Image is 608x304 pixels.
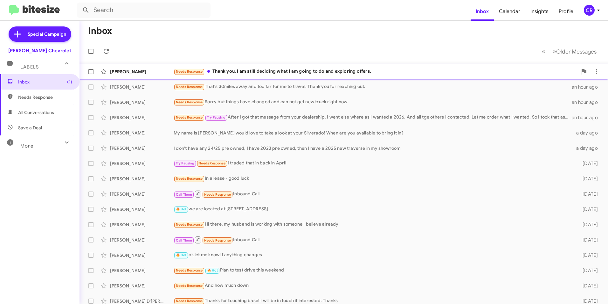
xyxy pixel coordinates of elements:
div: [PERSON_NAME] [110,176,174,182]
span: Needs Response [176,69,203,74]
span: (1) [67,79,72,85]
span: Older Messages [556,48,597,55]
div: [PERSON_NAME] [110,206,174,213]
button: Previous [538,45,549,58]
a: Profile [554,2,578,21]
span: Call Them [176,192,192,197]
h1: Inbox [88,26,112,36]
span: Inbox [18,79,72,85]
div: My name is [PERSON_NAME] would love to take a look at your Silverado! When are you available to b... [174,130,572,136]
div: [PERSON_NAME] [110,69,174,75]
span: Needs Response [176,100,203,104]
span: Needs Response [176,115,203,119]
div: [DATE] [572,176,603,182]
span: More [20,143,33,149]
div: [PERSON_NAME] [110,252,174,258]
span: Labels [20,64,39,70]
span: Needs Response [18,94,72,100]
span: » [553,47,556,55]
div: Thank you. I am still deciding what I am going to do and exploring offers. [174,68,577,75]
div: [DATE] [572,283,603,289]
span: 🔥 Hot [176,253,187,257]
div: an hour ago [572,84,603,90]
span: Needs Response [198,161,225,165]
div: Hi there, my husband is working with someone I believe already [174,221,572,228]
a: Insights [525,2,554,21]
input: Search [77,3,211,18]
div: [PERSON_NAME] [110,267,174,274]
div: [PERSON_NAME] [110,237,174,243]
div: an hour ago [572,99,603,105]
div: an hour ago [572,114,603,121]
span: 🔥 Hot [207,268,218,272]
div: ok let me know if anything changes [174,251,572,259]
div: And how much down [174,282,572,289]
span: Needs Response [176,284,203,288]
div: Sorry but things have changed and can not get new truck right now [174,98,572,106]
div: [DATE] [572,206,603,213]
span: Needs Response [204,192,231,197]
a: Calendar [494,2,525,21]
a: Inbox [471,2,494,21]
div: [PERSON_NAME] [110,99,174,105]
a: Special Campaign [9,26,71,42]
span: Needs Response [176,222,203,227]
div: That's 30miles away and too far for me to travel. Thank you for reaching out. [174,83,572,90]
nav: Page navigation example [538,45,600,58]
div: [DATE] [572,221,603,228]
button: Next [549,45,600,58]
div: [PERSON_NAME] [110,130,174,136]
div: CR [584,5,595,16]
div: [DATE] [572,237,603,243]
div: [PERSON_NAME] [110,84,174,90]
div: [PERSON_NAME] [110,160,174,167]
span: Try Pausing [176,161,194,165]
div: Inbound Call [174,190,572,198]
div: [PERSON_NAME] [110,191,174,197]
div: [PERSON_NAME] [110,114,174,121]
div: [PERSON_NAME] [110,145,174,151]
div: In a lease - good luck [174,175,572,182]
span: Needs Response [204,238,231,242]
div: [DATE] [572,267,603,274]
span: Special Campaign [28,31,66,37]
button: CR [578,5,601,16]
span: Needs Response [176,177,203,181]
div: Plan to test drive this weekend [174,267,572,274]
div: [DATE] [572,160,603,167]
div: a day ago [572,145,603,151]
span: Needs Response [176,268,203,272]
span: Try Pausing [207,115,225,119]
div: [DATE] [572,252,603,258]
div: a day ago [572,130,603,136]
div: [PERSON_NAME] Chevrolet [8,47,71,54]
span: Call Them [176,238,192,242]
span: « [542,47,545,55]
div: [PERSON_NAME] [110,221,174,228]
div: Inbound Call [174,236,572,244]
div: I don't have any 24/25 pre owned, I have 2023 pre owned, then I have a 2025 new traverse in my sh... [174,145,572,151]
span: Needs Response [176,299,203,303]
span: Save a Deal [18,125,42,131]
div: [DATE] [572,191,603,197]
div: [PERSON_NAME] [110,283,174,289]
span: 🔥 Hot [176,207,187,211]
span: All Conversations [18,109,54,116]
div: After I got that message from your dealership. I went else where as I wanted a 2026. And all tge ... [174,114,572,121]
div: we are located at [STREET_ADDRESS] [174,206,572,213]
span: Needs Response [176,85,203,89]
div: I traded that in back in April [174,160,572,167]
